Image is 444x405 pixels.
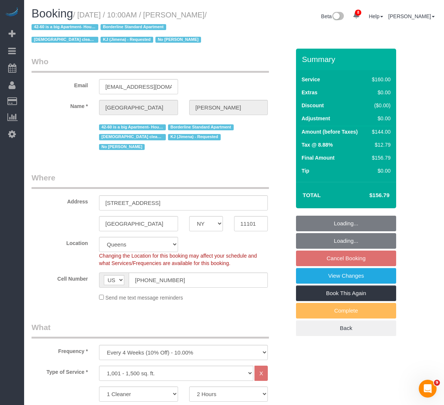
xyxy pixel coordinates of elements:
[99,253,257,266] span: Changing the Location for this booking may affect your schedule and what Services/Frequencies are...
[101,37,153,43] span: KJ (Jimena) - Requested
[369,89,391,96] div: $0.00
[349,7,364,24] a: 8
[419,380,437,398] iframe: Intercom live chat
[129,272,268,288] input: Cell Number
[32,37,98,43] span: [DEMOGRAPHIC_DATA] cleaner only
[32,7,73,20] span: Booking
[302,167,309,174] label: Tip
[26,345,93,355] label: Frequency *
[99,144,145,150] span: No [PERSON_NAME]
[369,128,391,135] div: $144.00
[32,172,269,189] legend: Where
[302,89,318,96] label: Extras
[388,13,435,19] a: [PERSON_NAME]
[355,10,361,16] span: 8
[26,195,93,205] label: Address
[296,285,396,301] a: Book This Again
[434,380,440,386] span: 9
[296,268,396,284] a: View Changes
[32,56,269,73] legend: Who
[234,216,268,231] input: Zip Code
[168,134,221,140] span: KJ (Jimena) - Requested
[26,100,93,110] label: Name *
[302,102,324,109] label: Discount
[105,295,183,301] span: Send me text message reminders
[347,192,389,199] h4: $156.79
[32,24,98,30] span: 42-60 is a big Apartment- Hourly
[369,13,383,19] a: Help
[32,11,207,44] span: /
[302,141,333,148] label: Tax @ 8.88%
[26,366,93,376] label: Type of Service *
[99,100,178,115] input: First Name
[155,37,201,43] span: No [PERSON_NAME]
[369,167,391,174] div: $0.00
[302,115,330,122] label: Adjustment
[32,11,207,44] small: / [DATE] / 10:00AM / [PERSON_NAME]
[101,24,166,30] span: Borderline Standard Apartment
[303,192,321,198] strong: Total
[26,272,93,282] label: Cell Number
[369,115,391,122] div: $0.00
[302,154,335,161] label: Final Amount
[302,55,392,63] h3: Summary
[4,7,19,18] img: Automaid Logo
[99,134,166,140] span: [DEMOGRAPHIC_DATA] cleaner only
[189,100,268,115] input: Last Name
[369,76,391,83] div: $160.00
[321,13,344,19] a: Beta
[369,102,391,109] div: ($0.00)
[296,320,396,336] a: Back
[32,322,269,339] legend: What
[99,216,178,231] input: City
[332,12,344,22] img: New interface
[369,154,391,161] div: $156.79
[26,237,93,247] label: Location
[26,79,93,89] label: Email
[168,124,234,130] span: Borderline Standard Apartment
[302,128,358,135] label: Amount (before Taxes)
[302,76,320,83] label: Service
[369,141,391,148] div: $12.79
[99,79,178,94] input: Email
[99,124,166,130] span: 42-60 is a big Apartment- Hourly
